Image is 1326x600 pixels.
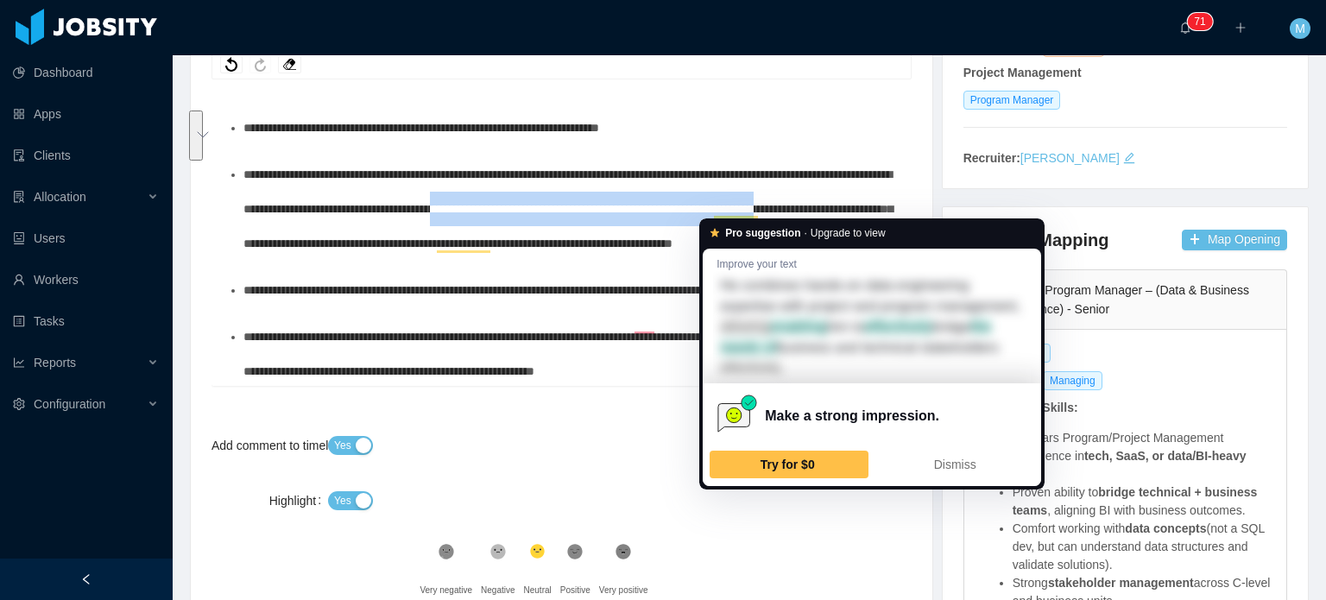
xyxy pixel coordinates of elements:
a: icon: appstoreApps [13,97,159,131]
span: Program Manager [963,91,1061,110]
div: To enrich screen reader interactions, please activate Accessibility in Grammarly extension settings [225,111,899,413]
i: icon: plus [1234,22,1247,34]
sup: 71 [1187,13,1212,30]
span: Yes [334,437,351,454]
span: Yes [334,492,351,509]
a: icon: userWorkers [13,262,159,297]
a: [PERSON_NAME] [1020,151,1120,165]
p: 7 [1194,13,1200,30]
span: Allocation [34,190,86,204]
strong: Recruiter: [963,151,1020,165]
a: icon: profileTasks [13,304,159,338]
strong: bridge technical + business teams [1013,485,1258,517]
span: M [1295,18,1305,39]
label: Highlight [269,494,328,508]
a: icon: pie-chartDashboard [13,55,159,90]
li: 5+ years Program/Project Management experience in . [1013,429,1272,483]
span: Managing [1043,371,1102,390]
i: icon: edit [1123,152,1135,164]
i: icon: solution [13,191,25,203]
span: Configuration [34,397,105,411]
div: rdw-remove-control [275,56,305,73]
strong: tech, SaaS, or data/BI-heavy orgs [1013,449,1247,481]
div: rdw-wrapper [212,19,912,386]
a: icon: auditClients [13,138,159,173]
div: Redo [249,56,271,73]
strong: Project Management [963,66,1082,79]
div: icon: rightkenect - Program Manager – (Data & Business Intelligence) - Senior [964,270,1286,329]
div: rdw-history-control [217,56,275,73]
label: Add comment to timeline? [212,439,363,452]
div: Undo [220,56,243,73]
i: icon: bell [1179,22,1191,34]
button: icon: plusMap Opening [1182,230,1287,250]
strong: data concepts [1125,521,1206,535]
div: Remove [278,56,301,73]
a: icon: robotUsers [13,221,159,256]
i: icon: line-chart [13,357,25,369]
p: 1 [1200,13,1206,30]
li: Proven ability to , aligning BI with business outcomes. [1013,483,1272,520]
span: Reports [34,356,76,369]
strong: stakeholder management [1048,576,1194,590]
li: Comfort working with (not a SQL dev, but can understand data structures and validate solutions). [1013,520,1272,574]
i: icon: setting [13,398,25,410]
